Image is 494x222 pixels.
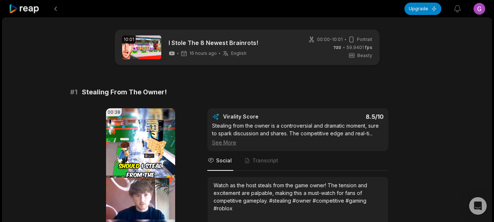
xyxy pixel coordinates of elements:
[357,36,372,43] span: Portrait
[214,181,382,212] div: Watch as the host steals from the game owner! The tension and excitement are palpable, making thi...
[169,38,258,47] a: I Stole The 8 Newest Brainrots!
[357,52,372,59] span: Beasty
[70,87,78,97] span: # 1
[231,50,246,56] span: English
[207,151,388,171] nav: Tabs
[305,113,384,120] div: 8.5 /10
[216,157,232,164] span: Social
[469,197,487,215] div: Open Intercom Messenger
[404,3,441,15] button: Upgrade
[82,87,167,97] span: Stealing From The Owner!
[189,50,217,56] span: 16 hours ago
[223,113,302,120] div: Virality Score
[212,122,384,146] div: Stealing from the owner is a controversial and dramatic moment, sure to spark discussion and shar...
[347,44,372,51] span: 59.9401
[317,36,343,43] span: 00:00 - 10:01
[252,157,278,164] span: Transcript
[212,139,384,146] div: See More
[365,45,372,50] span: fps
